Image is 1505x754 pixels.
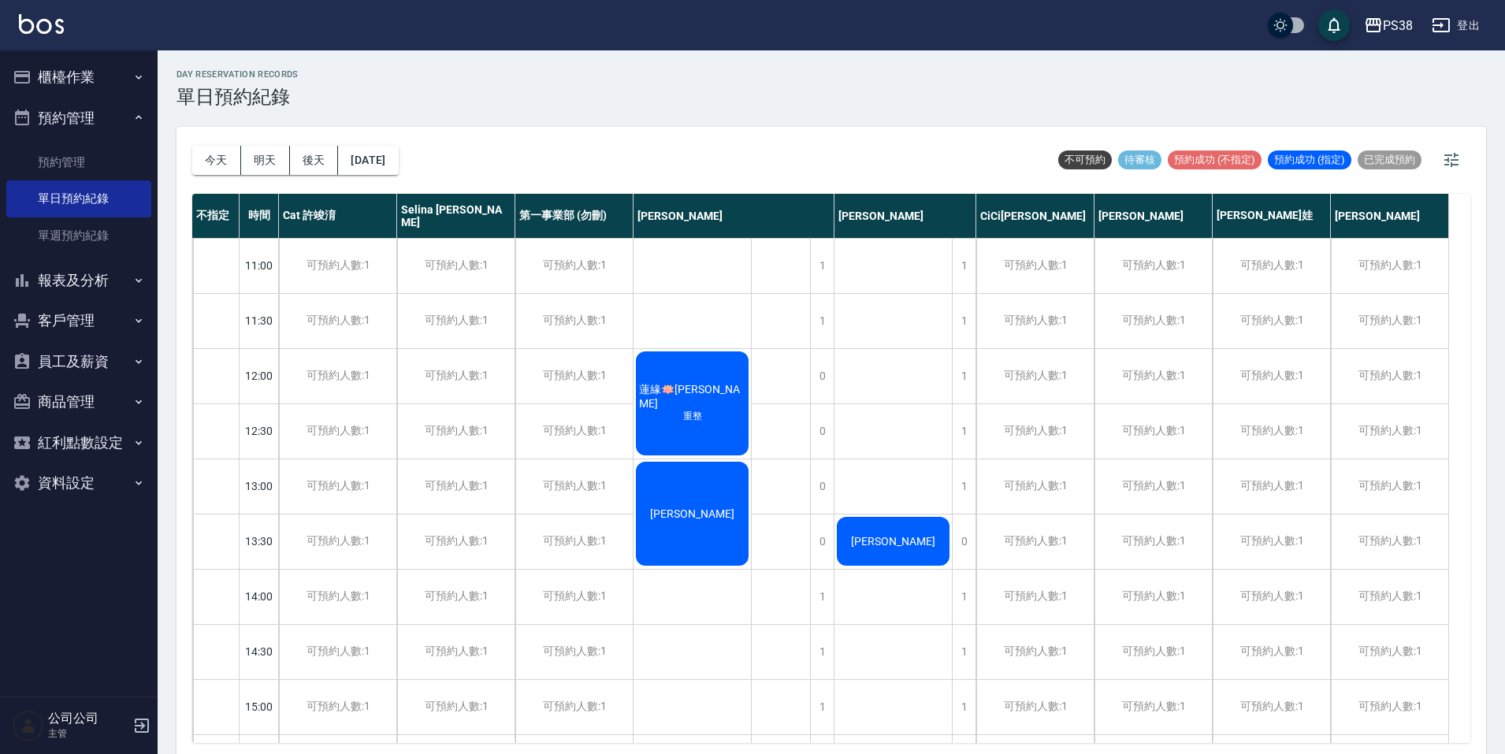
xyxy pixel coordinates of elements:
[515,459,633,514] div: 可預約人數:1
[240,348,279,403] div: 12:00
[279,514,396,569] div: 可預約人數:1
[397,404,515,459] div: 可預約人數:1
[1213,294,1330,348] div: 可預約人數:1
[1213,459,1330,514] div: 可預約人數:1
[290,146,339,175] button: 後天
[976,459,1094,514] div: 可預約人數:1
[1425,11,1486,40] button: 登出
[279,404,396,459] div: 可預約人數:1
[279,680,396,734] div: 可預約人數:1
[952,404,975,459] div: 1
[6,462,151,503] button: 資料設定
[6,381,151,422] button: 商品管理
[6,144,151,180] a: 預約管理
[279,570,396,624] div: 可預約人數:1
[397,194,515,238] div: Selina [PERSON_NAME]
[1094,459,1212,514] div: 可預約人數:1
[976,349,1094,403] div: 可預約人數:1
[976,680,1094,734] div: 可預約人數:1
[279,349,396,403] div: 可預約人數:1
[1094,404,1212,459] div: 可預約人數:1
[952,349,975,403] div: 1
[810,239,834,293] div: 1
[48,711,128,726] h5: 公司公司
[636,383,749,410] span: 蓮緣🪷[PERSON_NAME]
[810,404,834,459] div: 0
[1331,625,1448,679] div: 可預約人數:1
[976,570,1094,624] div: 可預約人數:1
[6,300,151,341] button: 客戶管理
[647,507,738,520] span: [PERSON_NAME]
[1094,294,1212,348] div: 可預約人數:1
[397,239,515,293] div: 可預約人數:1
[952,459,975,514] div: 1
[13,710,44,741] img: Person
[952,294,975,348] div: 1
[397,625,515,679] div: 可預約人數:1
[6,422,151,463] button: 紅利點數設定
[1331,459,1448,514] div: 可預約人數:1
[634,194,834,238] div: [PERSON_NAME]
[177,86,299,108] h3: 單日預約紀錄
[952,625,975,679] div: 1
[192,146,241,175] button: 今天
[810,680,834,734] div: 1
[515,570,633,624] div: 可預約人數:1
[1213,570,1330,624] div: 可預約人數:1
[6,217,151,254] a: 單週預約紀錄
[279,294,396,348] div: 可預約人數:1
[810,625,834,679] div: 1
[6,98,151,139] button: 預約管理
[241,146,290,175] button: 明天
[976,239,1094,293] div: 可預約人數:1
[1213,349,1330,403] div: 可預約人數:1
[515,349,633,403] div: 可預約人數:1
[397,514,515,569] div: 可預約人數:1
[810,514,834,569] div: 0
[1213,680,1330,734] div: 可預約人數:1
[1213,625,1330,679] div: 可預約人數:1
[240,194,279,238] div: 時間
[397,570,515,624] div: 可預約人數:1
[680,410,705,423] span: 重整
[834,194,976,238] div: [PERSON_NAME]
[279,239,396,293] div: 可預約人數:1
[6,341,151,382] button: 員工及薪資
[240,569,279,624] div: 14:00
[1094,194,1213,238] div: [PERSON_NAME]
[1268,153,1351,167] span: 預約成功 (指定)
[1094,570,1212,624] div: 可預約人數:1
[976,514,1094,569] div: 可預約人數:1
[1383,16,1413,35] div: PS38
[240,679,279,734] div: 15:00
[976,625,1094,679] div: 可預約人數:1
[1331,570,1448,624] div: 可預約人數:1
[1331,194,1449,238] div: [PERSON_NAME]
[1331,514,1448,569] div: 可預約人數:1
[48,726,128,741] p: 主管
[515,239,633,293] div: 可預約人數:1
[810,570,834,624] div: 1
[1358,9,1419,42] button: PS38
[1213,404,1330,459] div: 可預約人數:1
[6,180,151,217] a: 單日預約紀錄
[1118,153,1161,167] span: 待審核
[240,238,279,293] div: 11:00
[1358,153,1421,167] span: 已完成預約
[976,194,1094,238] div: CiCi[PERSON_NAME]
[279,625,396,679] div: 可預約人數:1
[1058,153,1112,167] span: 不可預約
[1331,239,1448,293] div: 可預約人數:1
[515,625,633,679] div: 可預約人數:1
[848,535,938,548] span: [PERSON_NAME]
[279,459,396,514] div: 可預約人數:1
[515,404,633,459] div: 可預約人數:1
[1168,153,1262,167] span: 預約成功 (不指定)
[952,570,975,624] div: 1
[1213,239,1330,293] div: 可預約人數:1
[1318,9,1350,41] button: save
[1094,349,1212,403] div: 可預約人數:1
[1213,194,1331,238] div: [PERSON_NAME]娃
[6,260,151,301] button: 報表及分析
[397,294,515,348] div: 可預約人數:1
